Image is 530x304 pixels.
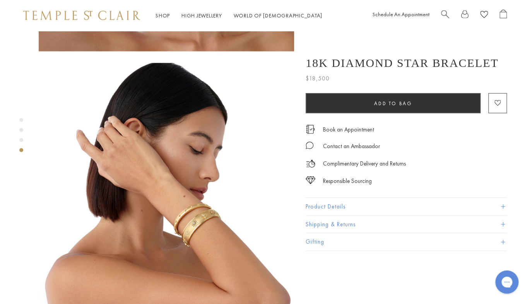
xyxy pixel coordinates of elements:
[23,11,140,20] img: Temple St. Clair
[306,125,315,134] img: icon_appointment.svg
[234,12,322,19] a: World of [DEMOGRAPHIC_DATA]World of [DEMOGRAPHIC_DATA]
[181,12,222,19] a: High JewelleryHigh Jewellery
[374,100,412,107] span: Add to bag
[480,10,488,22] a: View Wishlist
[323,142,380,151] div: Contact an Ambassador
[306,198,507,215] button: Product Details
[19,116,23,158] div: Product gallery navigation
[441,10,449,22] a: Search
[306,216,507,233] button: Shipping & Returns
[306,233,507,251] button: Gifting
[323,176,372,186] div: Responsible Sourcing
[306,176,315,184] img: icon_sourcing.svg
[156,11,322,20] nav: Main navigation
[306,73,330,84] span: $18,500
[323,159,406,169] p: Complimentary Delivery and Returns
[499,10,507,22] a: Open Shopping Bag
[323,125,374,134] a: Book an Appointment
[491,268,522,296] iframe: Gorgias live chat messenger
[306,93,480,113] button: Add to bag
[306,56,498,70] h1: 18K Diamond Star Bracelet
[306,159,315,169] img: icon_delivery.svg
[156,12,170,19] a: ShopShop
[373,11,429,18] a: Schedule An Appointment
[306,142,313,149] img: MessageIcon-01_2.svg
